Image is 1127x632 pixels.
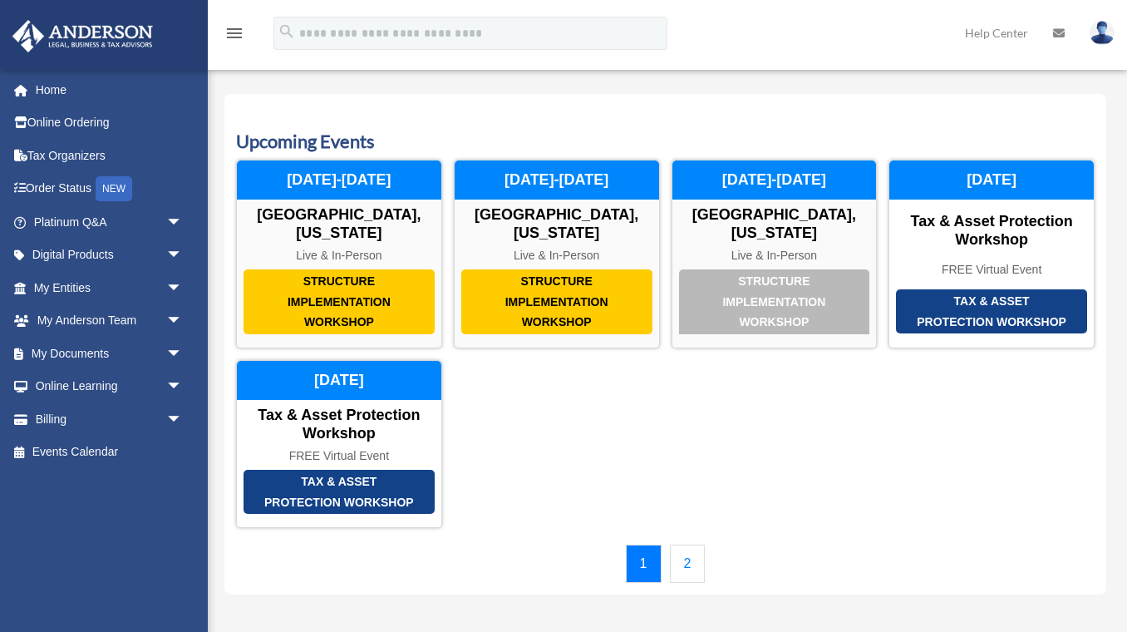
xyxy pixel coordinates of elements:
a: Online Ordering [12,106,208,140]
a: My Anderson Teamarrow_drop_down [12,304,208,338]
a: Online Learningarrow_drop_down [12,370,208,403]
div: Live & In-Person [672,249,877,263]
a: My Documentsarrow_drop_down [12,337,208,370]
a: Tax Organizers [12,139,208,172]
a: 1 [626,545,662,583]
a: Digital Productsarrow_drop_down [12,239,208,272]
div: Tax & Asset Protection Workshop [896,289,1087,333]
div: [GEOGRAPHIC_DATA], [US_STATE] [455,206,659,242]
img: User Pic [1090,21,1115,45]
a: Tax & Asset Protection Workshop Tax & Asset Protection Workshop FREE Virtual Event [DATE] [888,160,1095,348]
a: Structure Implementation Workshop [GEOGRAPHIC_DATA], [US_STATE] Live & In-Person [DATE]-[DATE] [454,160,660,348]
i: menu [224,23,244,43]
a: Billingarrow_drop_down [12,402,208,436]
div: [DATE] [237,361,441,401]
div: NEW [96,176,132,201]
span: arrow_drop_down [166,205,199,239]
div: [GEOGRAPHIC_DATA], [US_STATE] [237,206,441,242]
div: [GEOGRAPHIC_DATA], [US_STATE] [672,206,877,242]
span: arrow_drop_down [166,402,199,437]
a: My Entitiesarrow_drop_down [12,271,208,304]
a: Platinum Q&Aarrow_drop_down [12,205,208,239]
h3: Upcoming Events [236,129,1095,155]
div: [DATE] [889,160,1094,200]
a: 2 [670,545,706,583]
div: [DATE]-[DATE] [237,160,441,200]
div: Live & In-Person [455,249,659,263]
div: [DATE]-[DATE] [455,160,659,200]
a: menu [224,29,244,43]
a: Structure Implementation Workshop [GEOGRAPHIC_DATA], [US_STATE] Live & In-Person [DATE]-[DATE] [672,160,878,348]
a: Home [12,73,208,106]
div: Tax & Asset Protection Workshop [244,470,435,514]
div: Tax & Asset Protection Workshop [889,213,1094,249]
a: Structure Implementation Workshop [GEOGRAPHIC_DATA], [US_STATE] Live & In-Person [DATE]-[DATE] [236,160,442,348]
span: arrow_drop_down [166,370,199,404]
a: Order StatusNEW [12,172,208,206]
span: arrow_drop_down [166,304,199,338]
div: FREE Virtual Event [889,263,1094,277]
div: [DATE]-[DATE] [672,160,877,200]
div: Structure Implementation Workshop [461,269,652,334]
a: Events Calendar [12,436,199,469]
div: Live & In-Person [237,249,441,263]
span: arrow_drop_down [166,271,199,305]
div: Structure Implementation Workshop [679,269,870,334]
img: Anderson Advisors Platinum Portal [7,20,158,52]
a: Tax & Asset Protection Workshop Tax & Asset Protection Workshop FREE Virtual Event [DATE] [236,360,442,528]
div: FREE Virtual Event [237,449,441,463]
span: arrow_drop_down [166,239,199,273]
span: arrow_drop_down [166,337,199,371]
div: Structure Implementation Workshop [244,269,435,334]
div: Tax & Asset Protection Workshop [237,407,441,442]
i: search [278,22,296,41]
